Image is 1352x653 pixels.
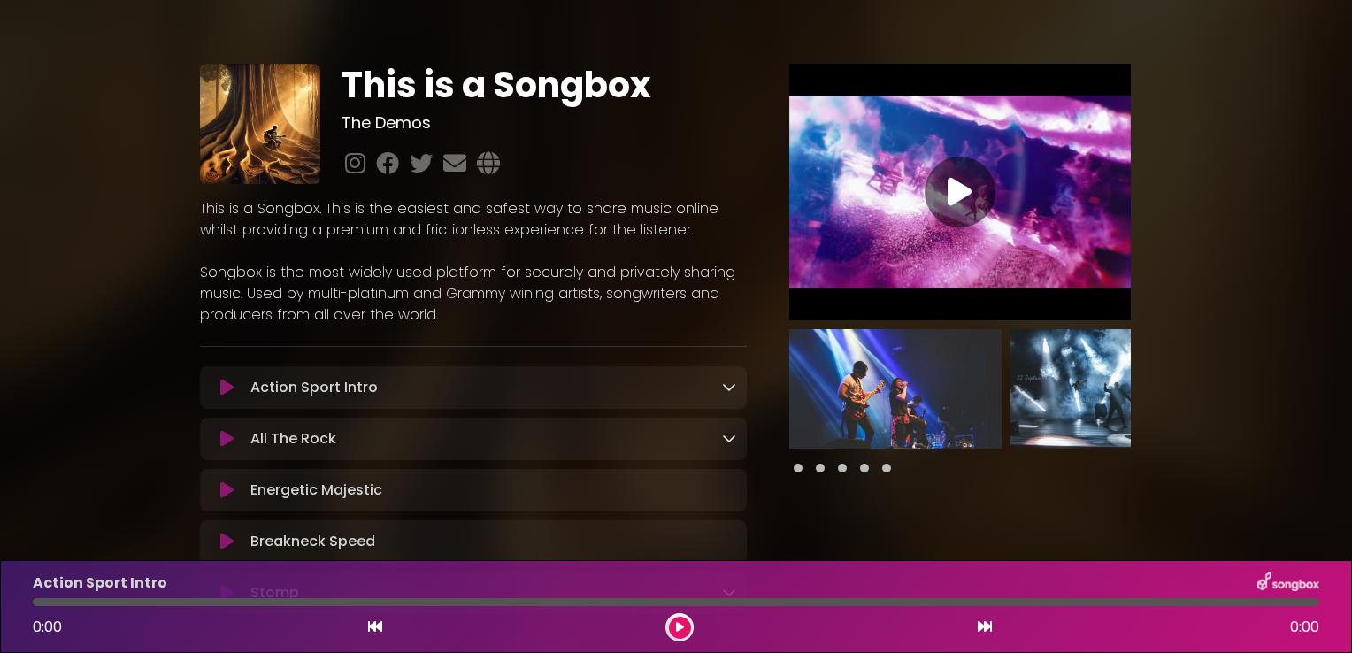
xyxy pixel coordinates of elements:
span: 0:00 [1290,617,1319,638]
p: Action Sport Intro [250,377,378,398]
h3: The Demos [342,113,746,133]
img: Video Thumbnail [789,64,1131,320]
img: VGKDuGESIqn1OmxWBYqA [789,329,1002,449]
span: 0:00 [33,617,62,637]
img: 5SBxY6KGTbm7tdT8d3UB [1010,329,1223,449]
p: Songbox is the most widely used platform for securely and privately sharing music. Used by multi-... [200,262,747,326]
p: Action Sport Intro [33,572,167,594]
img: songbox-logo-white.png [1257,572,1319,595]
img: aCQhYPbzQtmD8pIHw81E [200,64,320,184]
h1: This is a Songbox [342,64,746,106]
p: Energetic Majestic [250,480,382,501]
p: This is a Songbox. This is the easiest and safest way to share music online whilst providing a pr... [200,198,747,241]
p: All The Rock [250,428,336,449]
p: Breakneck Speed [250,531,375,552]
